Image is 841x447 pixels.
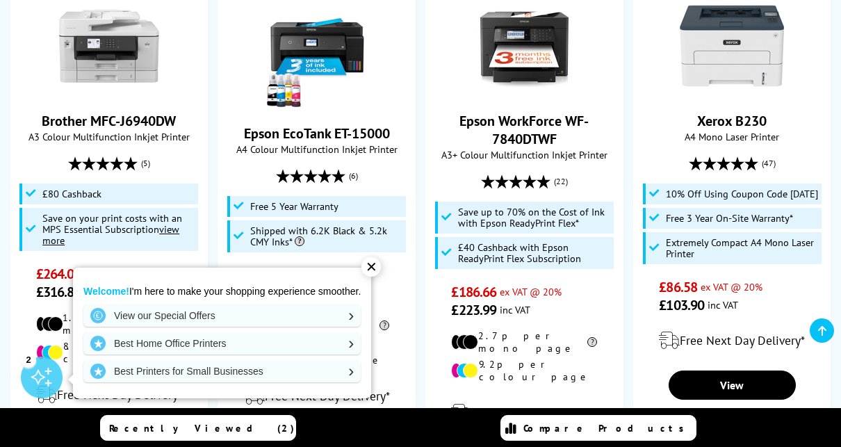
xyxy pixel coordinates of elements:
[36,311,182,336] li: 1.6p per mono page
[433,148,615,161] span: A3+ Colour Multifunction Inkjet Printer
[659,296,704,314] span: £103.90
[83,286,129,297] strong: Welcome!
[100,415,296,441] a: Recently Viewed (2)
[21,352,36,367] div: 2
[42,211,182,247] span: Save on your print costs with an MPS Essential Subscription
[641,321,823,360] div: modal_delivery
[36,265,81,283] span: £264.00
[265,99,369,113] a: Epson EcoTank ET-15000
[250,225,402,247] span: Shipped with 6.2K Black & 5.2k CMY Inks*
[250,201,338,212] span: Free 5 Year Warranty
[659,278,697,296] span: £86.58
[361,257,381,277] div: ✕
[666,188,818,200] span: 10% Off Using Coupon Code [DATE]
[36,340,182,365] li: 8.6p per colour page
[83,304,361,327] a: View our Special Offers
[554,168,568,195] span: (22)
[349,163,358,189] span: (6)
[701,280,762,293] span: ex VAT @ 20%
[641,130,823,143] span: A4 Mono Laser Printer
[523,422,692,434] span: Compare Products
[451,301,496,319] span: £223.99
[451,330,597,355] li: 2.7p per mono page
[83,285,361,298] p: I'm here to make your shopping experience smoother.
[666,213,793,224] span: Free 3 Year On-Site Warranty*
[762,150,776,177] span: (47)
[42,112,176,130] a: Brother MFC-J6940DW
[141,150,150,177] span: (5)
[500,285,562,298] span: ex VAT @ 20%
[708,298,738,311] span: inc VAT
[83,360,361,382] a: Best Printers for Small Businesses
[83,332,361,355] a: Best Home Office Printers
[265,6,369,111] img: Epson EcoTank ET-15000
[666,237,818,259] span: Extremely Compact A4 Mono Laser Printer
[472,87,576,101] a: Epson WorkForce WF-7840DTWF
[36,283,81,301] span: £316.80
[225,143,407,156] span: A4 Colour Multifunction Inkjet Printer
[42,188,101,200] span: £80 Cashback
[697,112,767,130] a: Xerox B230
[459,112,589,148] a: Epson WorkForce WF-7840DTWF
[680,87,784,101] a: Xerox B230
[669,371,796,400] a: View
[451,358,597,383] li: 9.2p per colour page
[42,222,179,247] u: view more
[458,242,610,264] span: £40 Cashback with Epson ReadyPrint Flex Subscription
[57,87,161,101] a: Brother MFC-J6940DW
[18,130,200,143] span: A3 Colour Multifunction Inkjet Printer
[244,124,390,143] a: Epson EcoTank ET-15000
[458,206,610,229] span: Save up to 70% on the Cost of Ink with Epson ReadyPrint Flex*
[500,415,696,441] a: Compare Products
[451,283,496,301] span: £186.66
[500,303,530,316] span: inc VAT
[18,375,200,414] div: modal_delivery
[109,422,295,434] span: Recently Viewed (2)
[433,393,615,432] div: modal_delivery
